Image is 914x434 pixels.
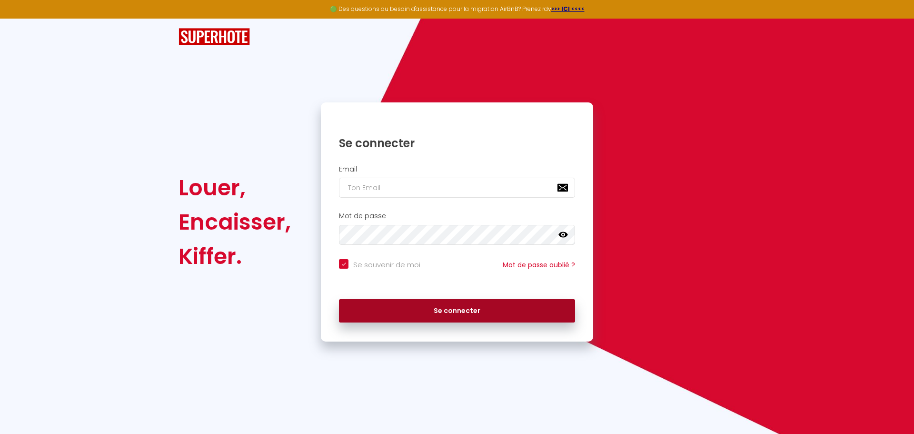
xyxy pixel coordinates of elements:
[503,260,575,270] a: Mot de passe oublié ?
[179,239,291,273] div: Kiffer.
[551,5,585,13] a: >>> ICI <<<<
[339,212,575,220] h2: Mot de passe
[339,136,575,151] h1: Se connecter
[179,171,291,205] div: Louer,
[179,28,250,46] img: SuperHote logo
[339,165,575,173] h2: Email
[339,178,575,198] input: Ton Email
[179,205,291,239] div: Encaisser,
[339,299,575,323] button: Se connecter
